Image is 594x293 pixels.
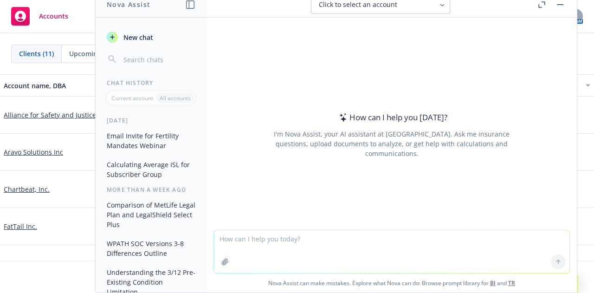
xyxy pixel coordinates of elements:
a: Alliance for Safety and Justice [4,110,96,120]
span: Nova Assist can make mistakes. Explore what Nova can do: Browse prompt library for and [210,273,573,293]
a: Horizon Media [4,259,49,268]
a: Aravo Solutions Inc [4,147,63,157]
a: Accounts [7,3,72,29]
p: All accounts [160,94,191,102]
input: Search chats [122,53,195,66]
p: Current account [111,94,153,102]
div: More than a week ago [96,186,207,194]
button: New chat [103,29,199,46]
div: Account name, DBA [4,81,105,91]
button: Comparison of MetLife Legal Plan and LegalShield Select Plus [103,197,199,232]
a: TR [508,279,515,287]
a: Chartbeat, Inc. [4,184,50,194]
div: I'm Nova Assist, your AI assistant at [GEOGRAPHIC_DATA]. Ask me insurance questions, upload docum... [261,129,522,158]
button: Email Invite for Fertility Mandates Webinar [103,128,199,153]
div: [DATE] [96,117,207,124]
button: WPATH SOC Versions 3-8 Differences Outline [103,236,199,261]
span: Upcoming renewals (0) [69,49,141,59]
span: New chat [122,33,153,42]
span: Accounts [39,13,68,20]
div: Chat History [96,79,207,87]
a: BI [490,279,496,287]
span: Clients (11) [19,49,54,59]
a: FatTail Inc. [4,221,37,231]
button: Calculating Average ISL for Subscriber Group [103,157,199,182]
div: How can I help you [DATE]? [336,111,447,124]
